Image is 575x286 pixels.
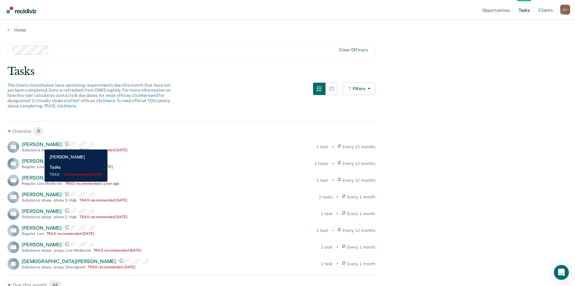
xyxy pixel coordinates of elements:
[22,248,91,253] div: Substance abuse - prsap , Low-Moderate
[22,225,62,231] span: [PERSON_NAME]
[347,261,376,267] span: Every 1 month
[332,228,334,233] div: •
[347,245,376,250] span: Every 1 month
[67,103,76,108] a: here
[343,228,375,233] span: Every 12 months
[7,83,171,108] span: The clients listed below have upcoming requirements due this month that have not yet been complet...
[22,258,116,264] span: [DEMOGRAPHIC_DATA][PERSON_NAME]
[321,211,333,217] div: 1 task
[343,178,375,183] span: Every 12 months
[22,192,62,197] span: [PERSON_NAME]
[560,5,570,15] button: Profile dropdown button
[316,228,328,233] div: 1 task
[316,144,328,150] div: 1 task
[7,126,375,136] div: Overdue 8
[22,175,62,181] span: [PERSON_NAME]
[343,161,375,167] span: Every 12 months
[332,144,334,150] div: •
[88,265,136,269] div: TRAS recommended [DATE]
[141,93,150,98] a: here
[316,178,328,183] div: 1 task
[343,144,375,150] span: Every 12 months
[336,211,338,217] div: •
[336,261,338,267] div: •
[314,161,328,167] div: 2 tasks
[65,165,113,169] div: TRAS recommended [DATE]
[7,6,36,13] img: Recidiviz
[106,98,115,103] a: here
[339,47,368,53] div: Clear officers
[22,198,77,202] div: Substance abuse - phase 2 , High
[79,198,127,202] div: TRAS recommended [DATE]
[94,248,142,253] div: TRAS recommended [DATE]
[319,194,333,200] div: 2 tasks
[79,215,127,219] div: TRAS recommended [DATE]
[343,83,376,95] button: Filters
[33,126,44,136] span: 8
[22,265,85,269] div: Substance abuse - prsap , Unassigned
[22,165,63,169] div: Regular , Low-Moderate
[321,261,333,267] div: 1 task
[336,245,338,250] div: •
[332,178,334,183] div: •
[22,141,62,147] span: [PERSON_NAME]
[347,211,376,217] span: Every 1 month
[7,65,568,78] div: Tasks
[22,148,77,152] div: Substance abuse - phase 2 , High
[560,5,570,15] div: K J
[22,232,44,236] div: Regular , Low
[554,265,569,280] div: Open Intercom Messenger
[336,194,338,200] div: •
[46,232,94,236] div: TRAS recommended [DATE]
[22,215,77,219] div: Substance abuse - phase 2 , High
[22,181,63,186] div: Regular , Low-Moderate
[7,27,568,33] a: Home
[65,181,120,186] div: TRAS recommended a year ago
[332,161,334,167] div: •
[321,245,333,250] div: 1 task
[347,194,376,200] span: Every 1 month
[22,158,62,164] span: [PERSON_NAME]
[79,148,127,152] div: TRAS recommended [DATE]
[22,208,62,214] span: [PERSON_NAME]
[22,242,62,248] span: [PERSON_NAME]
